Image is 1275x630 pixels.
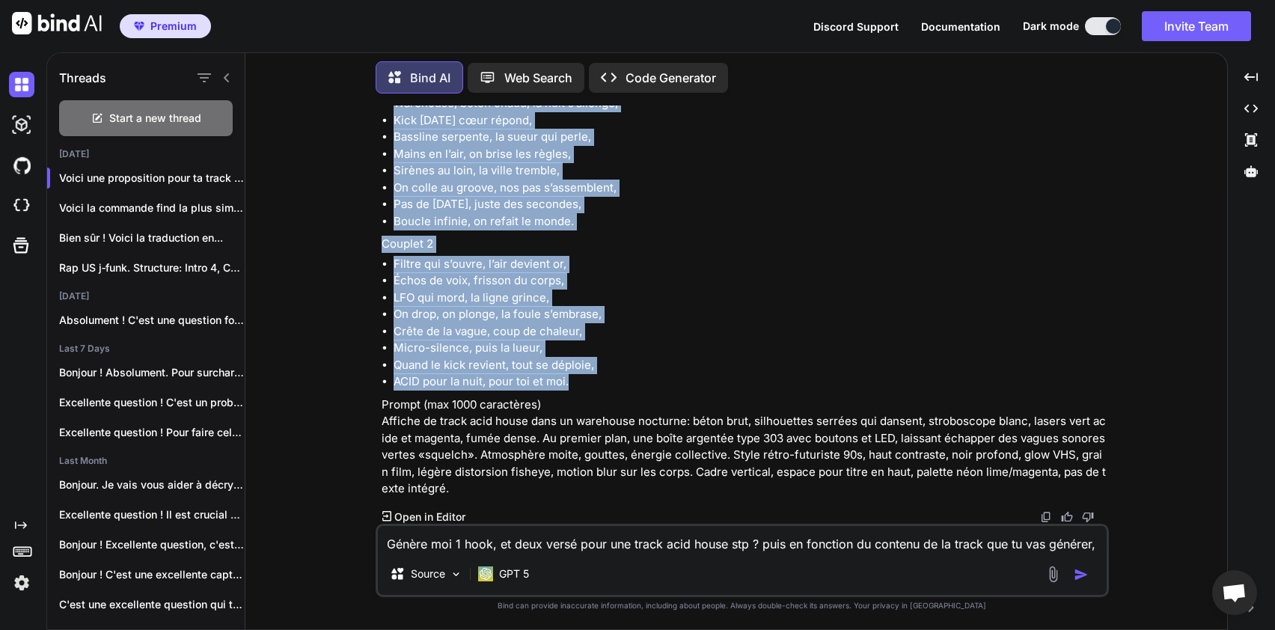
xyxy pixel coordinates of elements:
span: Discord Support [813,20,899,33]
p: Absolument ! C'est une question fondamentale et... [59,313,245,328]
img: dislike [1082,511,1094,523]
button: Discord Support [813,19,899,34]
button: Invite Team [1142,11,1251,41]
span: Dark mode [1023,19,1079,34]
p: Source [411,566,445,581]
li: LFO qui mord, la ligne grince, [394,290,1106,307]
p: Voici la commande find la plus simple: ... [59,201,245,215]
li: Mains en l’air, on brise les règles, [394,146,1106,163]
h2: [DATE] [47,148,245,160]
p: Excellente question ! Pour faire cela de... [59,425,245,440]
h2: Last 7 Days [47,343,245,355]
p: Bien sûr ! Voici la traduction en... [59,230,245,245]
button: Documentation [921,19,1000,34]
h1: Threads [59,69,106,87]
p: C'est une excellente question qui touche au... [59,597,245,612]
li: On colle au groove, nos pas s’assemblent, [394,180,1106,197]
p: Couplet 2 [382,236,1106,253]
p: Prompt (max 1000 caractères) Affiche de track acid house dans un warehouse nocturne: béton brut, ... [382,397,1106,498]
p: Code Generator [626,69,716,87]
img: Pick Models [450,568,462,581]
p: Excellente question ! Il est crucial de... [59,507,245,522]
div: Ouvrir le chat [1212,570,1257,615]
img: darkAi-studio [9,112,34,138]
p: Excellente question ! C'est un problème classique... [59,395,245,410]
span: Premium [150,19,197,34]
span: Documentation [921,20,1000,33]
li: Quand le kick revient, tout se déploie, [394,357,1106,374]
p: Bonjour ! Absolument. Pour surcharger le `homedir`... [59,365,245,380]
p: Rap US j‑funk. Structure: Intro 4, Couplet... [59,260,245,275]
li: Kick [DATE] cœur répond, [394,112,1106,129]
p: Web Search [504,69,572,87]
img: settings [9,570,34,596]
img: darkChat [9,72,34,97]
h2: Last Month [47,455,245,467]
li: On drop, on plonge, la foule s’embrase, [394,306,1106,323]
p: Bonjour ! C'est une excellente capture d'erreur,... [59,567,245,582]
img: like [1061,511,1073,523]
li: Crête de la vague, coup de chaleur, [394,323,1106,340]
img: attachment [1045,566,1062,583]
li: Micro-silence, puis la lueur, [394,340,1106,357]
img: copy [1040,511,1052,523]
p: Open in Editor [394,510,465,525]
p: Bonjour. Je vais vous aider à décrypter... [59,477,245,492]
li: Bassline serpente, la sueur qui perle, [394,129,1106,146]
img: githubDark [9,153,34,178]
li: Pas de [DATE], juste des secondes, [394,196,1106,213]
p: Bind can provide inaccurate information, including about people. Always double-check its answers.... [376,600,1109,611]
li: Sirènes au loin, la ville tremble, [394,162,1106,180]
li: Échos de voix, frisson du corps, [394,272,1106,290]
img: premium [134,22,144,31]
h2: [DATE] [47,290,245,302]
img: Bind AI [12,12,102,34]
img: icon [1074,567,1089,582]
p: Bonjour ! Excellente question, c'est une manipulation... [59,537,245,552]
span: Start a new thread [109,111,201,126]
li: Boucle infinie, on refait le monde. [394,213,1106,230]
li: Filtre qui s’ouvre, l’air devient or, [394,256,1106,273]
p: Bind AI [410,69,450,87]
img: cloudideIcon [9,193,34,218]
img: GPT 5 [478,566,493,581]
button: premiumPremium [120,14,211,38]
p: Voici une proposition pour ta track acid... [59,171,245,186]
li: ACID pour la nuit, pour toi et moi. [394,373,1106,391]
p: GPT 5 [499,566,529,581]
